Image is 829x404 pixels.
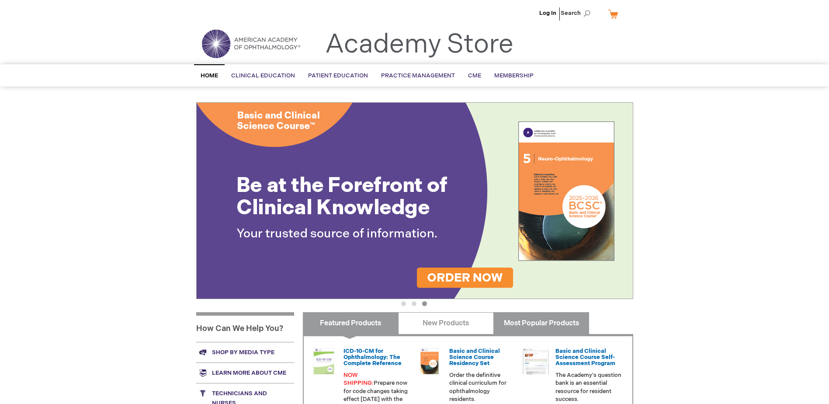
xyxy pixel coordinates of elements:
img: bcscself_20.jpg [523,348,549,374]
span: Practice Management [381,72,455,79]
h1: How Can We Help You? [196,312,294,342]
a: Featured Products [303,312,399,334]
a: Academy Store [325,29,513,60]
span: Clinical Education [231,72,295,79]
img: 02850963u_47.png [416,348,443,374]
a: Basic and Clinical Science Course Self-Assessment Program [555,348,615,367]
a: Shop by media type [196,342,294,362]
span: Membership [494,72,534,79]
img: 0120008u_42.png [311,348,337,374]
span: CME [468,72,481,79]
a: New Products [398,312,494,334]
button: 2 of 3 [412,301,416,306]
span: Patient Education [308,72,368,79]
a: Basic and Clinical Science Course Residency Set [449,348,500,367]
p: Order the definitive clinical curriculum for ophthalmology residents. [449,371,516,404]
a: Learn more about CME [196,362,294,383]
a: Log In [539,10,556,17]
button: 3 of 3 [422,301,427,306]
span: Home [201,72,218,79]
a: ICD-10-CM for Ophthalmology: The Complete Reference [343,348,402,367]
span: Search [561,4,594,22]
button: 1 of 3 [401,301,406,306]
a: Most Popular Products [493,312,589,334]
font: NOW SHIPPING: [343,372,374,387]
p: The Academy's question bank is an essential resource for resident success. [555,371,622,404]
